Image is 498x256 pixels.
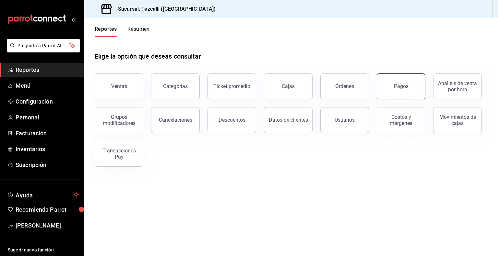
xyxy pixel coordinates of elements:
div: Usuarios [335,117,355,123]
button: Grupos modificadores [95,107,143,133]
h1: Elige la opción que deseas consultar [95,51,201,61]
button: Transacciones Pay [95,141,143,167]
button: Pagos [377,73,425,99]
div: Análisis de venta por hora [437,80,478,93]
div: Cajas [282,83,295,89]
button: Cancelaciones [151,107,200,133]
a: Pregunta a Parrot AI [5,47,80,54]
div: Órdenes [335,83,354,89]
span: Sugerir nueva función [8,247,79,253]
span: Menú [16,81,79,90]
button: Usuarios [320,107,369,133]
span: Ayuda [16,190,70,198]
button: Pregunta a Parrot AI [7,39,80,52]
button: Análisis de venta por hora [433,73,482,99]
button: Ventas [95,73,143,99]
div: Descuentos [219,117,245,123]
div: Ticket promedio [213,83,250,89]
button: Movimientos de cajas [433,107,482,133]
button: Órdenes [320,73,369,99]
span: Pregunta a Parrot AI [18,42,70,49]
span: Reportes [16,65,79,74]
div: navigation tabs [95,26,150,37]
span: Inventarios [16,145,79,153]
button: open_drawer_menu [71,17,77,22]
button: Ticket promedio [207,73,256,99]
span: [PERSON_NAME] [16,221,79,230]
div: Pagos [394,83,409,89]
button: Categorías [151,73,200,99]
div: Grupos modificadores [99,114,139,126]
div: Categorías [163,83,188,89]
div: Datos de clientes [269,117,308,123]
button: Datos de clientes [264,107,313,133]
button: Cajas [264,73,313,99]
button: Descuentos [207,107,256,133]
div: Cancelaciones [159,117,192,123]
button: Reportes [95,26,117,37]
span: Configuración [16,97,79,106]
span: Suscripción [16,161,79,169]
button: Resumen [127,26,150,37]
span: Recomienda Parrot [16,205,79,214]
button: Costos y márgenes [377,107,425,133]
div: Transacciones Pay [99,148,139,160]
div: Ventas [111,83,127,89]
div: Costos y márgenes [381,114,421,126]
h3: Sucursal: Tezcalli ([GEOGRAPHIC_DATA]) [113,5,216,13]
div: Movimientos de cajas [437,114,478,126]
span: Personal [16,113,79,122]
span: Facturación [16,129,79,138]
